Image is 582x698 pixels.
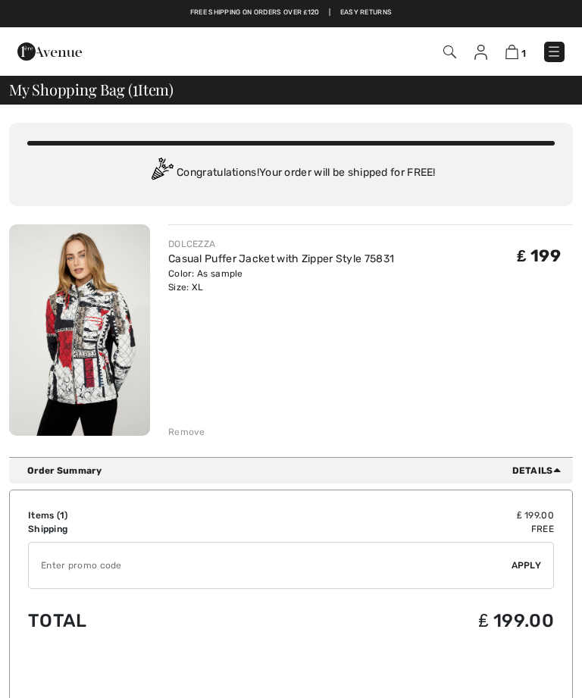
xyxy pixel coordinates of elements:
input: Promo code [29,543,512,588]
img: Shopping Bag [505,45,518,59]
span: Details [512,464,567,477]
span: 1 [521,48,526,59]
td: Shipping [28,522,258,536]
div: Color: As sample Size: XL [168,267,394,294]
span: 1 [60,510,64,521]
span: My Shopping Bag ( Item) [9,82,174,97]
a: 1ère Avenue [17,45,82,58]
a: Casual Puffer Jacket with Zipper Style 75831 [168,252,394,265]
a: Easy Returns [340,8,393,18]
img: Menu [546,44,562,59]
span: Apply [512,559,542,572]
span: 1 [133,78,138,98]
a: 1 [505,44,526,60]
img: Search [443,45,456,58]
span: ₤ 199 [517,246,561,266]
img: 1ère Avenue [17,36,82,67]
img: My Info [474,45,487,60]
td: ₤ 199.00 [258,509,554,522]
td: ₤ 199.00 [258,595,554,646]
div: Congratulations! Your order will be shipped for FREE! [27,158,555,188]
img: Congratulation2.svg [146,158,177,188]
td: Total [28,595,258,646]
div: Order Summary [27,464,567,477]
span: | [329,8,330,18]
td: Items ( ) [28,509,258,522]
div: DOLCEZZA [168,237,394,251]
a: Free shipping on orders over ₤120 [190,8,320,18]
td: Free [258,522,554,536]
div: Remove [168,425,205,439]
img: Casual Puffer Jacket with Zipper Style 75831 [9,224,150,436]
